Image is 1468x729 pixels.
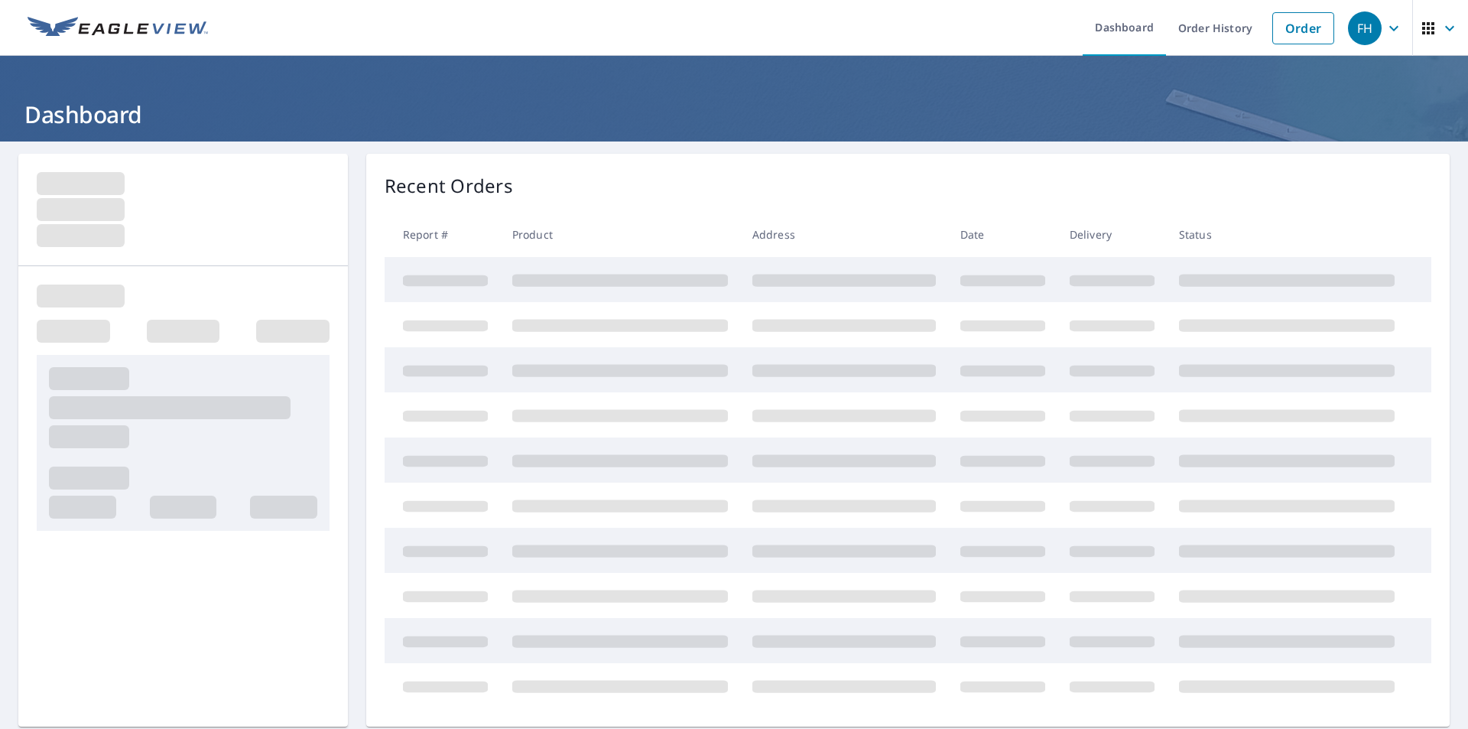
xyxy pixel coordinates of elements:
p: Recent Orders [385,172,513,200]
th: Address [740,212,948,257]
th: Status [1167,212,1407,257]
img: EV Logo [28,17,208,40]
th: Delivery [1057,212,1167,257]
th: Report # [385,212,500,257]
th: Product [500,212,740,257]
th: Date [948,212,1057,257]
a: Order [1272,12,1334,44]
h1: Dashboard [18,99,1450,130]
div: FH [1348,11,1382,45]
